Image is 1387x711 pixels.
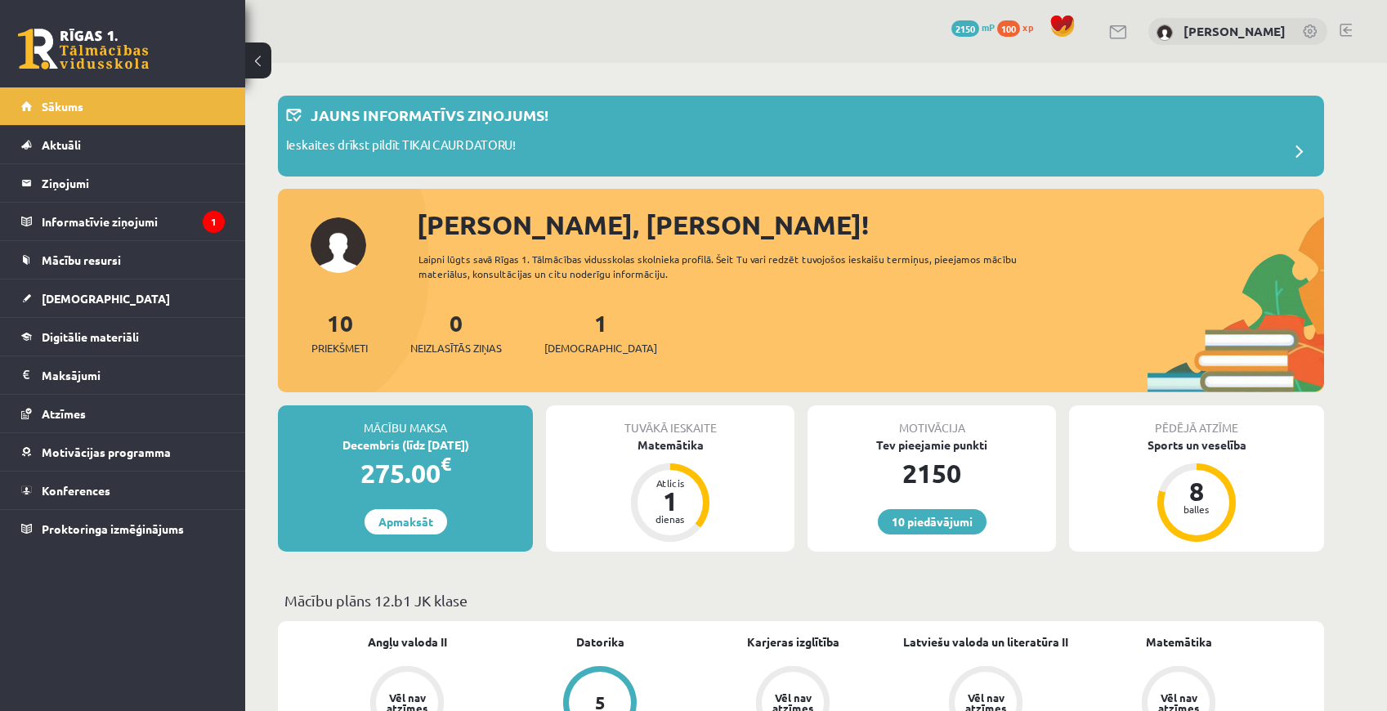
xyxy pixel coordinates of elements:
a: [DEMOGRAPHIC_DATA] [21,279,225,317]
span: Proktoringa izmēģinājums [42,521,184,536]
span: Digitālie materiāli [42,329,139,344]
a: Digitālie materiāli [21,318,225,355]
a: Maksājumi [21,356,225,394]
div: Laipni lūgts savā Rīgas 1. Tālmācības vidusskolas skolnieka profilā. Šeit Tu vari redzēt tuvojošo... [418,252,1046,281]
a: Ziņojumi [21,164,225,202]
span: Aktuāli [42,137,81,152]
div: Mācību maksa [278,405,533,436]
span: Motivācijas programma [42,445,171,459]
div: Pēdējā atzīme [1069,405,1324,436]
span: Konferences [42,483,110,498]
div: Decembris (līdz [DATE]) [278,436,533,454]
div: 8 [1172,478,1221,504]
span: 100 [997,20,1020,37]
p: Ieskaites drīkst pildīt TIKAI CAUR DATORU! [286,136,516,159]
div: Atlicis [646,478,695,488]
span: € [441,452,451,476]
span: Atzīmes [42,406,86,421]
span: [DEMOGRAPHIC_DATA] [42,291,170,306]
a: Informatīvie ziņojumi1 [21,203,225,240]
a: Sports un veselība 8 balles [1069,436,1324,544]
legend: Informatīvie ziņojumi [42,203,225,240]
a: Rīgas 1. Tālmācības vidusskola [18,29,149,69]
span: Sākums [42,99,83,114]
div: 275.00 [278,454,533,493]
span: Priekšmeti [311,340,368,356]
legend: Maksājumi [42,356,225,394]
a: Proktoringa izmēģinājums [21,510,225,548]
a: Matemātika [1146,633,1212,651]
a: Sākums [21,87,225,125]
a: Mācību resursi [21,241,225,279]
div: 1 [646,488,695,514]
a: Angļu valoda II [368,633,447,651]
a: Atzīmes [21,395,225,432]
a: [PERSON_NAME] [1183,23,1286,39]
a: Matemātika Atlicis 1 dienas [546,436,794,544]
span: Neizlasītās ziņas [410,340,502,356]
div: Sports un veselība [1069,436,1324,454]
a: Aktuāli [21,126,225,163]
span: [DEMOGRAPHIC_DATA] [544,340,657,356]
a: Latviešu valoda un literatūra II [903,633,1068,651]
a: 10Priekšmeti [311,308,368,356]
div: Motivācija [808,405,1056,436]
a: 1[DEMOGRAPHIC_DATA] [544,308,657,356]
div: Matemātika [546,436,794,454]
span: xp [1022,20,1033,34]
a: 2150 mP [951,20,995,34]
p: Jauns informatīvs ziņojums! [311,104,548,126]
div: balles [1172,504,1221,514]
div: 2150 [808,454,1056,493]
a: Datorika [576,633,624,651]
div: Tuvākā ieskaite [546,405,794,436]
a: Motivācijas programma [21,433,225,471]
a: Konferences [21,472,225,509]
span: Mācību resursi [42,253,121,267]
div: Tev pieejamie punkti [808,436,1056,454]
i: 1 [203,211,225,233]
p: Mācību plāns 12.b1 JK klase [284,589,1318,611]
a: 0Neizlasītās ziņas [410,308,502,356]
div: [PERSON_NAME], [PERSON_NAME]! [417,205,1324,244]
img: Daniella Bergmane [1157,25,1173,41]
a: Karjeras izglītība [747,633,839,651]
span: 2150 [951,20,979,37]
a: 100 xp [997,20,1041,34]
a: 10 piedāvājumi [878,509,987,534]
legend: Ziņojumi [42,164,225,202]
div: dienas [646,514,695,524]
a: Jauns informatīvs ziņojums! Ieskaites drīkst pildīt TIKAI CAUR DATORU! [286,104,1316,168]
a: Apmaksāt [365,509,447,534]
span: mP [982,20,995,34]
